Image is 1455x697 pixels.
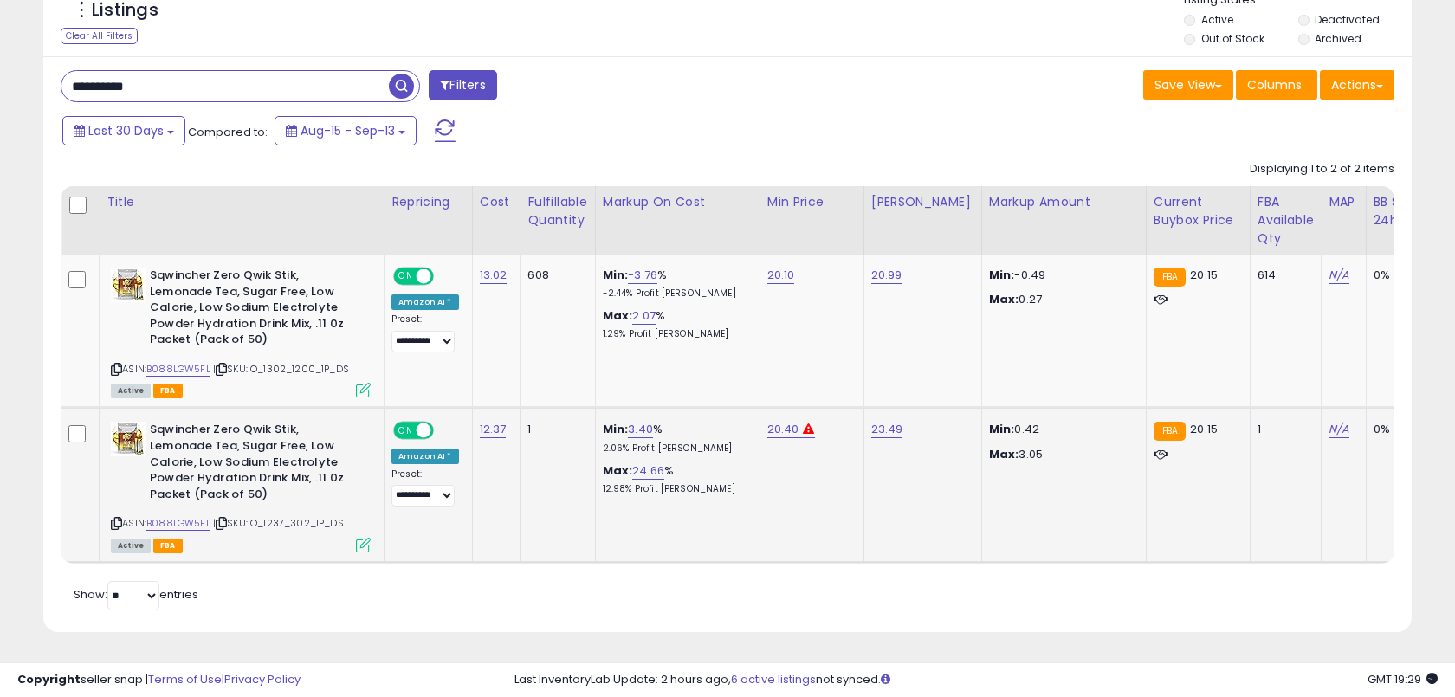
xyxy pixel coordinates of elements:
div: Displaying 1 to 2 of 2 items [1250,161,1394,177]
a: 13.02 [480,267,508,284]
a: N/A [1329,421,1349,438]
div: Preset: [391,313,459,352]
a: 23.49 [871,421,903,438]
strong: Copyright [17,671,81,687]
span: | SKU: O_1237_302_1P_DS [213,516,344,530]
b: Sqwincher Zero Qwik Stik, Lemonade Tea, Sugar Free, Low Calorie, Low Sodium Electrolyte Powder Hy... [150,422,360,507]
label: Archived [1315,31,1361,46]
b: Min: [603,421,629,437]
a: B088LGW5FL [146,362,210,377]
span: | SKU: O_1302_1200_1P_DS [213,362,349,376]
div: MAP [1329,193,1358,211]
div: 1 [527,422,581,437]
button: Aug-15 - Sep-13 [275,116,417,145]
p: 0.27 [989,292,1133,307]
div: Fulfillable Quantity [527,193,587,229]
div: seller snap | | [17,672,301,688]
span: 2025-10-14 19:29 GMT [1368,671,1438,687]
div: Markup on Cost [603,193,753,211]
p: 0.42 [989,422,1133,437]
a: -3.76 [628,267,657,284]
a: 6 active listings [731,671,816,687]
div: [PERSON_NAME] [871,193,974,211]
span: ON [395,269,417,284]
a: 20.99 [871,267,902,284]
div: Markup Amount [989,193,1139,211]
p: -0.49 [989,268,1133,283]
label: Deactivated [1315,12,1380,27]
p: 1.29% Profit [PERSON_NAME] [603,328,747,340]
span: OFF [431,423,459,438]
span: ON [395,423,417,438]
div: 1 [1258,422,1308,437]
span: FBA [153,539,183,553]
div: Preset: [391,468,459,507]
strong: Max: [989,446,1019,462]
div: Clear All Filters [61,28,138,44]
div: Current Buybox Price [1154,193,1243,229]
button: Actions [1320,70,1394,100]
div: 0% [1374,268,1431,283]
a: Terms of Use [148,671,222,687]
span: 20.15 [1190,421,1218,437]
div: Amazon AI * [391,294,459,310]
div: Cost [480,193,514,211]
button: Filters [429,70,496,100]
div: ASIN: [111,268,371,396]
span: FBA [153,384,183,398]
span: All listings currently available for purchase on Amazon [111,384,151,398]
a: Privacy Policy [224,671,301,687]
div: Amazon AI * [391,449,459,464]
strong: Max: [989,291,1019,307]
span: Aug-15 - Sep-13 [301,122,395,139]
button: Save View [1143,70,1233,100]
div: Last InventoryLab Update: 2 hours ago, not synced. [514,672,1438,688]
button: Last 30 Days [62,116,185,145]
a: B088LGW5FL [146,516,210,531]
a: 24.66 [632,462,664,480]
div: % [603,463,747,495]
p: 12.98% Profit [PERSON_NAME] [603,483,747,495]
span: Compared to: [188,124,268,140]
a: 3.40 [628,421,653,438]
a: 20.40 [767,421,799,438]
label: Active [1201,12,1233,27]
button: Columns [1236,70,1317,100]
p: -2.44% Profit [PERSON_NAME] [603,287,747,300]
b: Max: [603,307,633,324]
span: OFF [431,269,459,284]
div: % [603,422,747,454]
a: 20.10 [767,267,795,284]
small: FBA [1154,268,1186,287]
b: Max: [603,462,633,479]
div: Title [107,193,377,211]
span: Last 30 Days [88,122,164,139]
a: 12.37 [480,421,507,438]
img: 51ybuuYkgfL._SL40_.jpg [111,422,145,456]
div: Min Price [767,193,857,211]
div: 608 [527,268,581,283]
div: 0% [1374,422,1431,437]
div: 614 [1258,268,1308,283]
p: 2.06% Profit [PERSON_NAME] [603,442,747,455]
p: 3.05 [989,447,1133,462]
div: BB Share 24h. [1374,193,1437,229]
img: 51ybuuYkgfL._SL40_.jpg [111,268,145,302]
div: FBA Available Qty [1258,193,1314,248]
div: % [603,268,747,300]
a: N/A [1329,267,1349,284]
span: Columns [1247,76,1302,94]
b: Sqwincher Zero Qwik Stik, Lemonade Tea, Sugar Free, Low Calorie, Low Sodium Electrolyte Powder Hy... [150,268,360,352]
strong: Min: [989,421,1015,437]
strong: Min: [989,267,1015,283]
th: The percentage added to the cost of goods (COGS) that forms the calculator for Min & Max prices. [595,186,760,255]
label: Out of Stock [1201,31,1264,46]
span: Show: entries [74,586,198,603]
div: Repricing [391,193,465,211]
a: 2.07 [632,307,656,325]
div: % [603,308,747,340]
b: Min: [603,267,629,283]
span: All listings currently available for purchase on Amazon [111,539,151,553]
div: ASIN: [111,422,371,550]
small: FBA [1154,422,1186,441]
